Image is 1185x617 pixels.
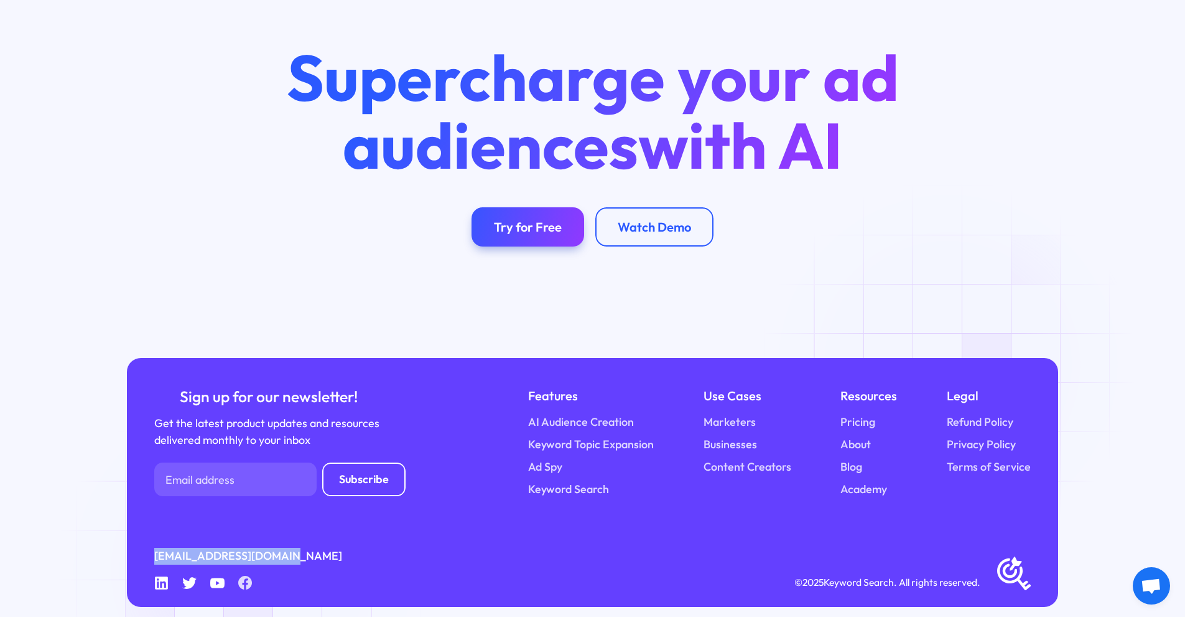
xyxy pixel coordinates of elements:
a: Try for Free [472,207,584,247]
div: Try for Free [494,219,562,235]
a: Ad Spy [528,459,562,476]
a: Pricing [840,414,875,431]
a: Academy [840,481,887,498]
a: Watch Demo [595,207,713,247]
input: Email address [154,463,317,496]
div: Use Cases [704,386,791,405]
a: Content Creators [704,459,791,476]
a: Businesses [704,436,757,453]
h2: Supercharge your ad audiences [258,44,927,180]
a: Blog [840,459,862,476]
a: Marketers [704,414,756,431]
a: Keyword Search [528,481,609,498]
div: Sign up for our newsletter! [154,386,383,407]
a: AI Audience Creation [528,414,634,431]
span: with AI [638,105,842,186]
a: Terms of Service [947,459,1031,476]
div: Legal [947,386,1031,405]
form: Newsletter Form [154,463,406,496]
a: Refund Policy [947,414,1013,431]
div: Resources [840,386,897,405]
div: Features [528,386,654,405]
a: Keyword Topic Expansion [528,436,654,453]
a: [EMAIL_ADDRESS][DOMAIN_NAME] [154,548,342,565]
span: 2025 [802,576,824,588]
a: Privacy Policy [947,436,1016,453]
a: About [840,436,871,453]
div: Get the latest product updates and resources delivered monthly to your inbox [154,415,383,449]
div: © Keyword Search. All rights reserved. [794,575,980,590]
input: Subscribe [322,463,406,496]
div: Open chat [1133,567,1170,605]
div: Watch Demo [618,219,691,235]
